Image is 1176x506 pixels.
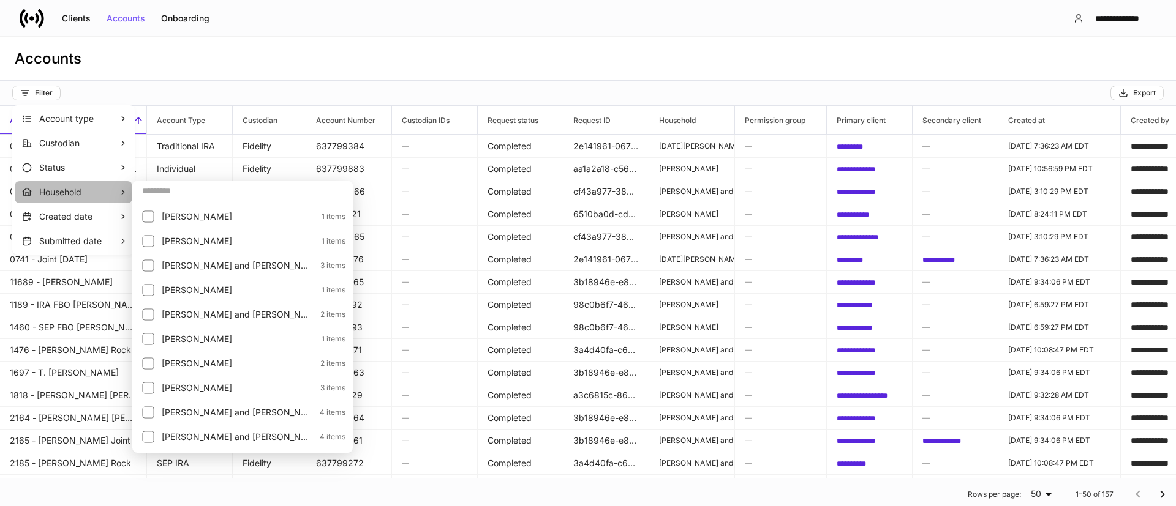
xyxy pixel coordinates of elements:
[162,308,313,321] p: Casey, William and Jennifer
[313,359,345,368] p: 2 items
[162,357,313,370] p: Cote, Rachel
[312,407,345,417] p: 4 items
[314,212,345,221] p: 1 items
[39,235,119,247] p: Submitted date
[313,310,345,319] p: 2 items
[162,406,312,419] p: DeThorne, Cynthia and Timothy Sr.
[314,236,345,246] p: 1 items
[162,210,314,223] p: Banys, Richard
[314,285,345,295] p: 1 items
[162,333,314,345] p: Clay, Lorna
[39,162,119,174] p: Status
[312,432,345,442] p: 4 items
[314,334,345,344] p: 1 items
[162,284,314,296] p: Camacho
[313,261,345,270] p: 3 items
[162,382,313,394] p: Desai-Fernandes
[162,235,314,247] p: Brenda Sveen
[39,137,119,149] p: Custodian
[162,431,312,443] p: Dethorne, Timothy and Erin
[162,259,313,272] p: BRIAN LEHRER and SUSAN SCHEPS
[313,383,345,393] p: 3 items
[39,186,119,198] p: Household
[39,113,119,125] p: Account type
[39,210,119,223] p: Created date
